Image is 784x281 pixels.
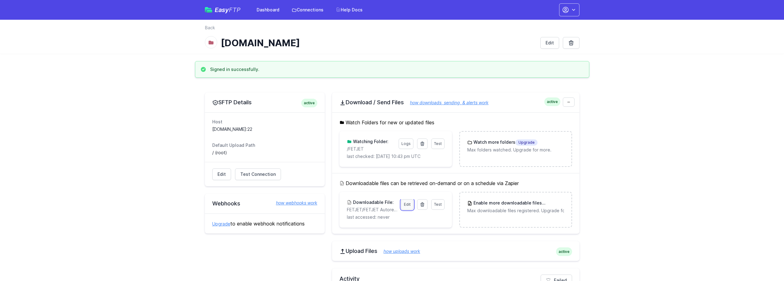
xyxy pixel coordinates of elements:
[347,153,445,159] p: last checked: [DATE] 10:43 pm UTC
[215,7,241,13] span: Easy
[467,208,564,214] p: Max downloadable files registered. Upgrade for more.
[212,168,231,180] a: Edit
[212,200,317,207] h2: Webhooks
[467,147,564,153] p: Max folders watched. Upgrade for more.
[352,199,394,205] h3: Downloadable File:
[339,119,572,126] h5: Watch Folders for new or updated files
[399,138,413,149] a: Logs
[270,200,317,206] a: how webhooks work
[347,146,395,152] p: /FETJET
[434,141,442,146] span: Test
[212,119,317,125] dt: Host
[460,132,571,160] a: Watch more foldersUpgrade Max folders watched. Upgrade for more.
[205,25,215,31] a: Back
[212,221,230,226] a: Upgrade
[205,7,241,13] a: EasyFTP
[431,138,445,149] a: Test
[472,200,564,206] h3: Enable more downloadable files
[221,37,535,48] h1: [DOMAIN_NAME]
[542,200,564,206] span: Upgrade
[339,180,572,187] h5: Downloadable files can be retrieved on-demand or on a schedule via Zapier
[404,100,489,105] a: how downloads, sending, & alerts work
[540,37,559,49] a: Edit
[235,168,281,180] a: Test Connection
[434,202,442,207] span: Test
[347,214,445,220] p: last accessed: never
[240,171,276,177] span: Test Connection
[205,213,325,233] div: to enable webhook notifications
[253,4,283,15] a: Dashboard
[515,139,538,146] span: Upgrade
[205,7,212,13] img: easyftp_logo.png
[212,150,317,156] dd: / (root)
[460,192,571,221] a: Enable more downloadable filesUpgrade Max downloadable files registered. Upgrade for more.
[431,199,445,210] a: Test
[212,126,317,132] dd: [DOMAIN_NAME]:22
[544,97,560,106] span: active
[332,4,366,15] a: Help Docs
[472,139,538,146] h3: Watch more folders
[205,25,579,35] nav: Breadcrumb
[339,99,572,106] h2: Download / Send Files
[339,247,572,255] h2: Upload Files
[229,6,241,14] span: FTP
[301,99,317,107] span: active
[352,138,388,145] h3: Watching Folder:
[401,199,413,210] a: Edit
[556,247,572,256] span: active
[347,207,397,213] p: FETJET/FETJET Autorenewal Success for Zapier.csv
[210,66,259,72] h3: Signed in successfully.
[288,4,327,15] a: Connections
[377,249,420,254] a: how uploads work
[212,99,317,106] h2: SFTP Details
[212,142,317,148] dt: Default Upload Path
